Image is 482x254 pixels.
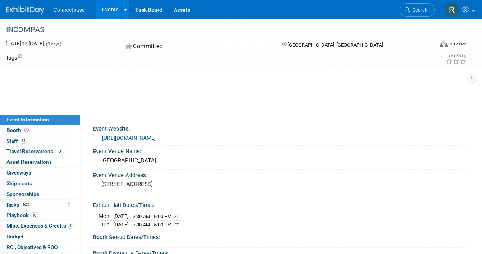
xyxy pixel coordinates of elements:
[0,221,80,231] a: Misc. Expenses & Credits1
[6,127,30,133] span: Booth
[55,149,62,154] span: 10
[0,242,80,252] a: ROI, Objectives & ROO
[0,168,80,178] a: Giveaways
[0,200,80,210] a: Tasks62%
[3,23,428,37] div: INCOMPAS
[0,231,80,242] a: Budget
[0,178,80,189] a: Shipments
[6,202,31,208] span: Tasks
[99,155,461,167] div: [GEOGRAPHIC_DATA]
[102,135,156,141] a: [URL][DOMAIN_NAME]
[6,212,38,218] span: Playbook
[68,223,74,229] span: 1
[133,222,171,228] span: 7:30 AM - 5:00 PM
[410,7,428,13] span: Search
[0,125,80,136] a: Booth
[45,42,61,47] span: (3 days)
[124,40,270,53] div: Committed
[93,123,467,133] div: Event Website:
[0,136,80,146] a: Staff11
[6,40,44,47] span: [DATE] [DATE]
[174,214,179,219] span: ET
[0,157,80,167] a: Asset Reservations
[446,54,466,58] div: Event Rating
[6,138,27,144] span: Staff
[288,42,383,48] span: [GEOGRAPHIC_DATA], [GEOGRAPHIC_DATA]
[400,3,435,17] a: Search
[93,170,467,179] div: Event Venue Address:
[6,233,24,239] span: Budget
[99,220,113,228] td: Tue.
[101,181,240,188] pre: [STREET_ADDRESS]
[93,146,467,155] div: Event Venue Name:
[0,189,80,199] a: Sponsorships
[6,180,32,186] span: Shipments
[93,231,467,241] div: Booth Set-up Dates/Times:
[445,3,459,17] img: Roger Castillo
[0,210,80,220] a: Playbook10
[21,40,29,47] span: to
[30,212,38,218] span: 10
[0,115,80,125] a: Event Information
[133,214,171,219] span: 7:30 AM - 6:00 PM
[23,127,30,133] span: Booth not reserved yet
[99,212,113,221] td: Mon.
[440,41,448,47] img: Format-Inperson.png
[399,40,467,51] div: Event Format
[0,146,80,157] a: Travel Reservations10
[6,116,49,123] span: Event Information
[6,223,74,229] span: Misc. Expenses & Credits
[6,170,31,176] span: Giveaways
[6,244,58,250] span: ROI, Objectives & ROO
[6,159,52,165] span: Asset Reservations
[93,199,467,209] div: Exhibit Hall Dates/Times:
[6,191,39,197] span: Sponsorships
[6,6,44,14] img: ExhibitDay
[449,41,467,47] div: In-Person
[21,202,31,207] span: 62%
[113,212,129,221] td: [DATE]
[6,54,22,61] td: Tags
[53,7,85,13] span: Connectbase
[6,148,62,154] span: Travel Reservations
[113,220,129,228] td: [DATE]
[174,223,179,228] span: ET
[20,138,27,144] span: 11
